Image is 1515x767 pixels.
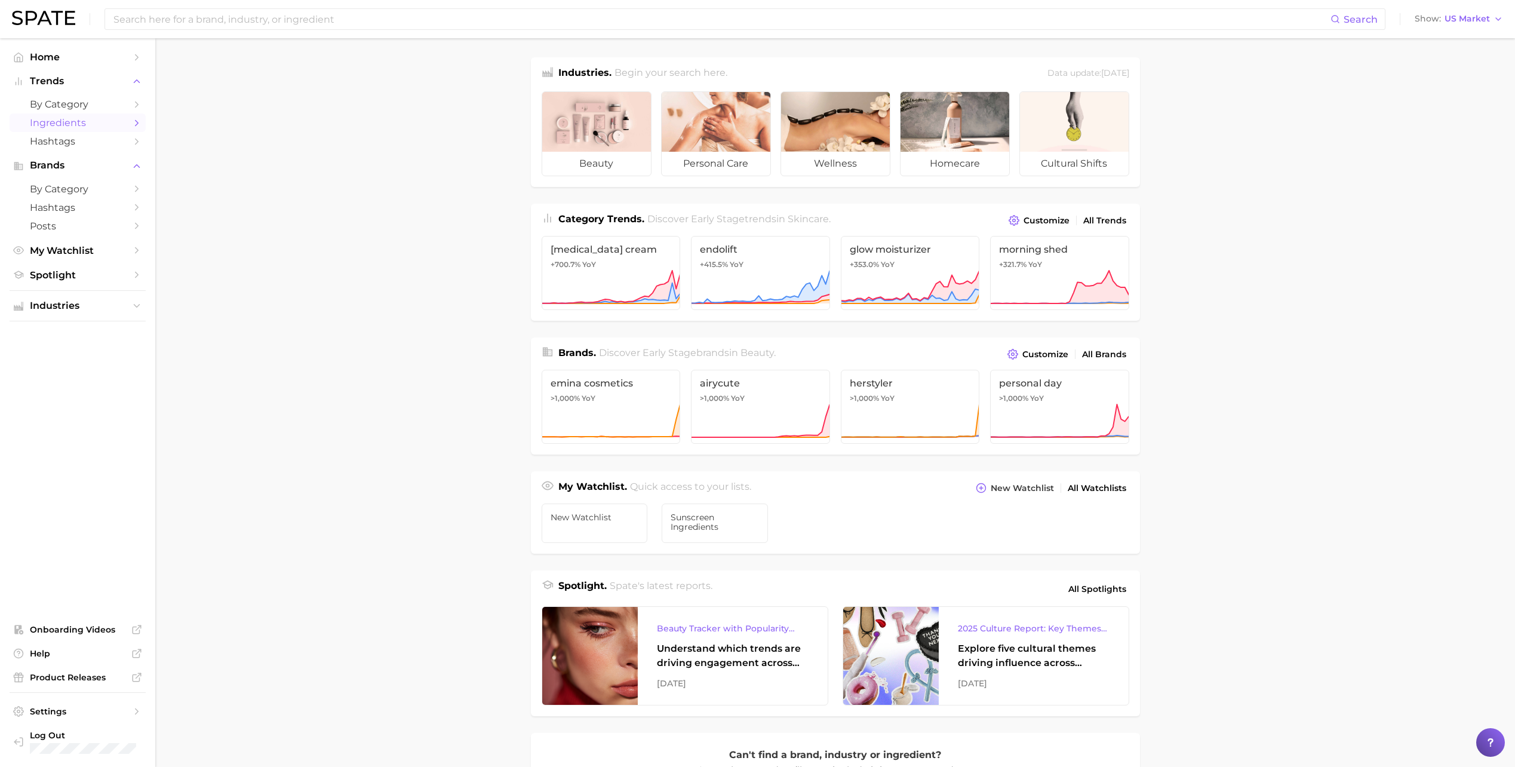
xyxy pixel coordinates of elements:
span: cultural shifts [1020,152,1129,176]
span: homecare [901,152,1009,176]
a: by Category [10,180,146,198]
a: Log out. Currently logged in with e-mail kkruslak@solesence.com. [10,726,146,757]
h1: My Watchlist. [558,480,627,496]
span: Discover Early Stage trends in . [647,213,831,225]
a: cultural shifts [1019,91,1129,176]
a: 2025 Culture Report: Key Themes That Are Shaping Consumer DemandExplore five cultural themes driv... [843,606,1129,705]
a: Hashtags [10,132,146,151]
span: YoY [731,394,745,403]
a: personal care [661,91,771,176]
a: Hashtags [10,198,146,217]
a: herstyler>1,000% YoY [841,370,980,444]
span: Hashtags [30,136,125,147]
div: Explore five cultural themes driving influence across beauty, food, and pop culture. [958,642,1110,670]
a: by Category [10,95,146,113]
span: All Brands [1082,349,1126,360]
span: +353.0% [850,260,879,269]
a: [MEDICAL_DATA] cream+700.7% YoY [542,236,681,310]
span: My Watchlist [30,245,125,256]
span: >1,000% [700,394,729,403]
a: Help [10,645,146,662]
button: Trends [10,72,146,90]
div: Data update: [DATE] [1047,66,1129,82]
a: personal day>1,000% YoY [990,370,1129,444]
span: Help [30,648,125,659]
button: Brands [10,157,146,174]
span: Sunscreen Ingredients [671,513,759,532]
input: Search here for a brand, industry, or ingredient [112,9,1330,29]
a: All Trends [1080,213,1129,229]
div: [DATE] [958,676,1110,691]
h2: Spate's latest reports. [610,579,712,599]
span: YoY [730,260,743,269]
span: beauty [542,152,651,176]
span: >1,000% [551,394,580,403]
h2: Quick access to your lists. [630,480,751,496]
a: Onboarding Videos [10,621,146,639]
span: YoY [1030,394,1044,403]
a: Beauty Tracker with Popularity IndexUnderstand which trends are driving engagement across platfor... [542,606,828,705]
img: SPATE [12,11,75,25]
span: Brands . [558,347,596,358]
h1: Spotlight. [558,579,607,599]
div: Beauty Tracker with Popularity Index [657,621,809,636]
span: airycute [700,378,821,389]
p: Can't find a brand, industry or ingredient? [698,747,973,763]
span: YoY [582,394,595,403]
span: Log Out [30,730,136,741]
span: +415.5% [700,260,728,269]
span: New Watchlist [551,513,639,522]
span: by Category [30,99,125,110]
div: [DATE] [657,676,809,691]
span: beauty [740,347,774,358]
a: New Watchlist [542,504,648,543]
a: beauty [542,91,652,176]
button: Customize [1006,212,1072,229]
a: My Watchlist [10,241,146,260]
span: Spotlight [30,269,125,281]
button: Customize [1004,346,1071,363]
span: All Spotlights [1068,582,1126,596]
span: +700.7% [551,260,580,269]
span: Home [30,51,125,63]
a: glow moisturizer+353.0% YoY [841,236,980,310]
button: Industries [10,297,146,315]
a: airycute>1,000% YoY [691,370,830,444]
a: endolift+415.5% YoY [691,236,830,310]
button: New Watchlist [973,480,1056,496]
a: wellness [780,91,890,176]
span: Search [1344,14,1378,25]
a: Settings [10,702,146,720]
span: glow moisturizer [850,244,971,255]
span: Category Trends . [558,213,644,225]
span: Ingredients [30,117,125,128]
span: Industries [30,300,125,311]
h1: Industries. [558,66,611,82]
a: Home [10,48,146,66]
a: All Spotlights [1065,579,1129,599]
span: YoY [1028,260,1042,269]
span: Settings [30,706,125,717]
a: All Watchlists [1065,480,1129,496]
span: Customize [1024,216,1070,226]
span: endolift [700,244,821,255]
a: Spotlight [10,266,146,284]
span: skincare [788,213,829,225]
span: emina cosmetics [551,378,672,389]
span: YoY [582,260,596,269]
a: morning shed+321.7% YoY [990,236,1129,310]
a: All Brands [1079,346,1129,363]
span: >1,000% [999,394,1028,403]
div: 2025 Culture Report: Key Themes That Are Shaping Consumer Demand [958,621,1110,636]
span: YoY [881,394,895,403]
span: US Market [1445,16,1490,22]
a: Ingredients [10,113,146,132]
span: by Category [30,183,125,195]
a: Sunscreen Ingredients [662,504,768,543]
span: herstyler [850,378,971,389]
span: Show [1415,16,1441,22]
span: All Watchlists [1068,483,1126,493]
h2: Begin your search here. [614,66,727,82]
span: Discover Early Stage brands in . [599,347,776,358]
span: New Watchlist [991,483,1054,493]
